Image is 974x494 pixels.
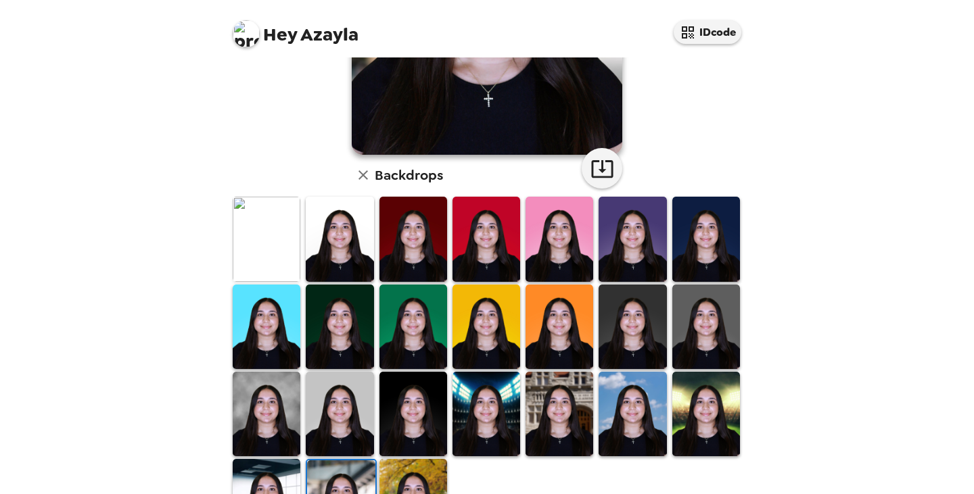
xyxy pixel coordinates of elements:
[233,20,260,47] img: profile pic
[233,14,358,44] span: Azayla
[233,197,300,281] img: Original
[263,22,297,47] span: Hey
[375,164,443,186] h6: Backdrops
[674,20,741,44] button: IDcode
